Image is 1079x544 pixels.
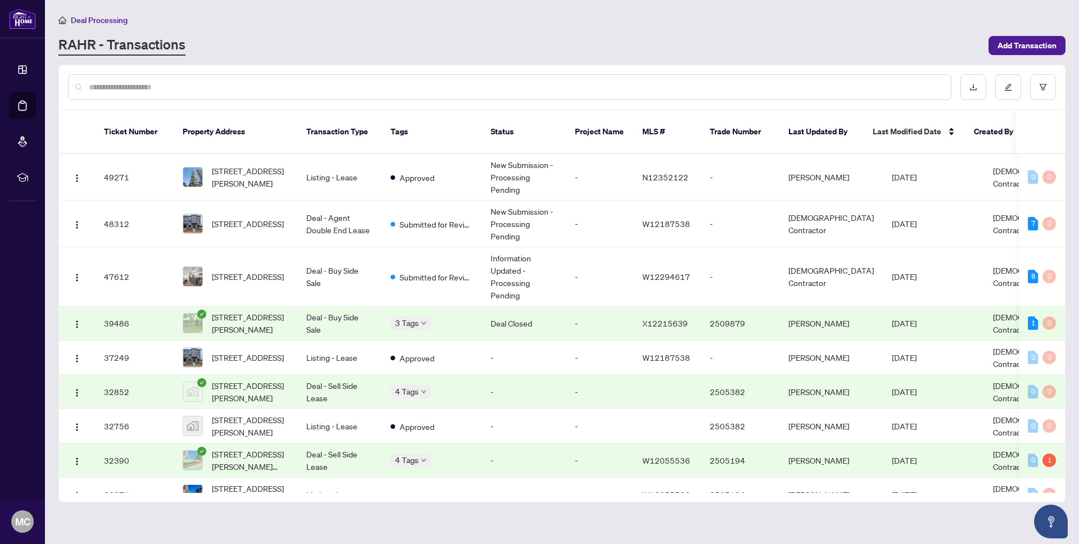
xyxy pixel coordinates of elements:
div: 1 [1028,316,1038,330]
span: [DEMOGRAPHIC_DATA] Contractor [993,312,1078,334]
div: 0 [1042,385,1056,398]
div: 0 [1042,419,1056,433]
span: [DATE] [892,318,917,328]
td: - [566,306,633,341]
img: Logo [72,320,81,329]
td: [DEMOGRAPHIC_DATA] Contractor [779,247,883,306]
span: Submitted for Review [400,271,473,283]
span: [STREET_ADDRESS] [212,270,284,283]
span: [DEMOGRAPHIC_DATA] Contractor [993,265,1078,288]
div: 0 [1028,419,1038,433]
td: 2505382 [701,409,779,443]
button: filter [1030,74,1056,100]
div: 0 [1028,351,1038,364]
td: - [566,409,633,443]
span: [STREET_ADDRESS][PERSON_NAME] [212,311,288,336]
td: Deal - Buy Side Sale [297,306,382,341]
span: [STREET_ADDRESS] [212,217,284,230]
span: Last Modified Date [873,125,941,138]
span: [DEMOGRAPHIC_DATA] Contractor [993,166,1078,188]
span: [STREET_ADDRESS][PERSON_NAME][PERSON_NAME] [212,448,288,473]
img: thumbnail-img [183,451,202,470]
td: - [482,341,566,375]
img: logo [9,8,36,29]
div: 0 [1028,385,1038,398]
button: Logo [68,383,86,401]
div: 0 [1028,454,1038,467]
span: W12187538 [642,352,690,362]
span: edit [1004,83,1012,91]
td: - [701,247,779,306]
td: [PERSON_NAME] [779,306,883,341]
span: W12055536 [642,455,690,465]
span: Approved [400,171,434,184]
img: Logo [72,423,81,432]
img: thumbnail-img [183,167,202,187]
td: - [701,154,779,201]
th: Last Modified Date [864,110,965,154]
td: 2505194 [701,478,779,512]
td: 2505382 [701,375,779,409]
th: Created By [965,110,1032,154]
div: 0 [1028,488,1038,501]
img: Logo [72,354,81,363]
span: [DEMOGRAPHIC_DATA] Contractor [993,380,1078,403]
span: [DATE] [892,489,917,500]
div: 8 [1028,270,1038,283]
span: [DEMOGRAPHIC_DATA] Contractor [993,346,1078,369]
span: [DATE] [892,352,917,362]
button: download [960,74,986,100]
span: [DEMOGRAPHIC_DATA] Contractor [993,449,1078,472]
button: Logo [68,348,86,366]
th: Project Name [566,110,633,154]
td: [PERSON_NAME] [779,154,883,201]
span: 4 Tags [395,385,419,398]
span: check-circle [197,310,206,319]
span: W12294617 [642,271,690,282]
span: N12352122 [642,172,688,182]
button: Logo [68,314,86,332]
td: [PERSON_NAME] [779,409,883,443]
td: - [701,341,779,375]
td: - [482,409,566,443]
button: Logo [68,168,86,186]
td: - [566,201,633,247]
td: [PERSON_NAME] [779,478,883,512]
img: thumbnail-img [183,485,202,504]
span: download [969,83,977,91]
span: check-circle [197,447,206,456]
img: Logo [72,388,81,397]
span: [DATE] [892,271,917,282]
td: Listing - Lease [297,478,382,512]
span: [DATE] [892,387,917,397]
span: Add Transaction [998,37,1057,55]
td: Listing - Lease [297,154,382,201]
span: [DEMOGRAPHIC_DATA] Contractor [993,415,1078,437]
th: Last Updated By [779,110,864,154]
td: [DEMOGRAPHIC_DATA] Contractor [779,201,883,247]
td: Deal - Sell Side Lease [297,443,382,478]
button: Logo [68,268,86,285]
span: 3 Tags [395,316,419,329]
div: 0 [1042,170,1056,184]
td: 2509879 [701,306,779,341]
span: MC [15,514,30,529]
td: - [566,478,633,512]
th: Transaction Type [297,110,382,154]
td: - [482,478,566,512]
span: filter [1039,83,1047,91]
img: thumbnail-img [183,314,202,333]
td: - [566,341,633,375]
div: 0 [1028,170,1038,184]
th: Property Address [174,110,297,154]
span: Deal Processing [71,15,128,25]
div: 0 [1042,217,1056,230]
th: Trade Number [701,110,779,154]
span: [DATE] [892,455,917,465]
span: check-circle [197,378,206,387]
td: - [701,201,779,247]
td: - [482,375,566,409]
span: [DATE] [892,172,917,182]
span: [STREET_ADDRESS][PERSON_NAME] [212,414,288,438]
td: 2505194 [701,443,779,478]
